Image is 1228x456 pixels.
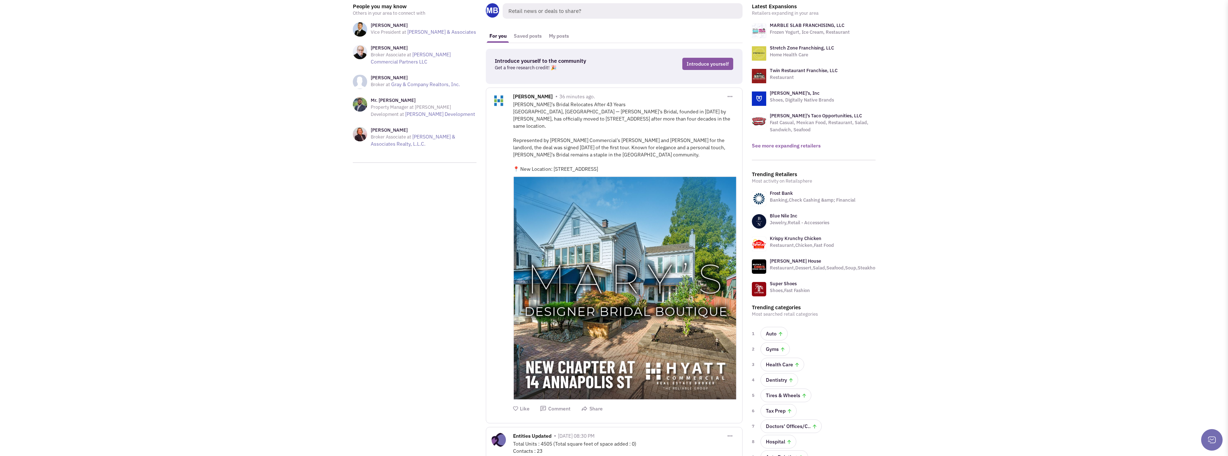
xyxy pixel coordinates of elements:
p: Fast Casual, Mexican Food, Restaurant, Salad, Sandwich, Seafood [770,119,876,133]
a: [PERSON_NAME] Commercial Partners LLC [371,51,451,65]
a: My posts [545,29,573,43]
button: Share [581,405,603,412]
p: Get a free research credit! 🎉 [495,64,630,71]
a: Tires & Wheels [760,389,811,402]
span: Like [520,405,530,412]
p: Shoes,Fast Fashion [770,287,810,294]
a: Tax Prep [760,404,797,418]
span: 5 [752,392,756,399]
a: Krispy Krunchy Chicken [770,235,821,241]
div: Total Units : 4505 (Total square feet of space added : 0) Contacts : 23 [513,440,737,455]
a: Blue Nile Inc [770,213,797,219]
button: Comment [540,405,570,412]
button: Like [513,405,530,412]
span: Broker Associate at [371,134,411,140]
a: Health Care [760,358,804,371]
a: See more expanding retailers [752,142,821,149]
a: Super Shoes [770,281,797,287]
img: logo [752,24,766,38]
div: [PERSON_NAME]’s Bridal Relocates After 43 Years [GEOGRAPHIC_DATA], [GEOGRAPHIC_DATA] — [PERSON_NA... [513,101,737,173]
p: Jewelry,Retail - Accessories [770,219,829,226]
img: logo [752,46,766,61]
h3: Trending categories [752,304,876,311]
p: Most searched retail categories [752,311,876,318]
h3: Trending Retailers [752,171,876,178]
span: 6 [752,407,756,414]
span: Broker at [371,81,390,88]
p: Most activity on Retailsphere [752,178,876,185]
a: [PERSON_NAME] Development [405,111,475,117]
span: Retail news or deals to share? [503,3,743,19]
h3: People you may know [353,3,476,10]
p: Retailers expanding in your area [752,10,876,17]
span: Vice President at [371,29,406,35]
a: Gray & Company Realtors, Inc. [391,81,460,88]
a: Doctors’ Offices/C.. [760,419,822,433]
a: Auto [760,327,788,340]
span: 36 minutes ago. [559,93,595,100]
span: Broker Associate at [371,52,411,58]
a: Twin Restaurant Franchise, LLC [770,67,838,74]
a: [PERSON_NAME]'s, Inc [770,90,820,96]
h3: [PERSON_NAME] [371,75,460,81]
a: Hospital [760,435,796,448]
span: 7 [752,423,756,430]
p: Frozen Yogurt, Ice Cream, Restaurant [770,29,850,36]
img: www.krispykrunchy.com [752,237,766,251]
p: Banking,Check Cashing &amp; Financial [770,197,855,204]
h3: [PERSON_NAME] [371,127,476,133]
a: Stretch Zone Franchising, LLC [770,45,834,51]
p: Home Health Care [770,51,834,58]
a: Saved posts [510,29,545,43]
h3: Introduce yourself to the community [495,58,630,64]
span: 1 [752,330,756,337]
img: logo [752,114,766,128]
a: For you [486,29,510,43]
span: 2 [752,345,756,353]
h3: Mr. [PERSON_NAME] [371,97,476,104]
a: Gyms [760,342,790,356]
span: [DATE] 08:30 PM [558,433,594,439]
a: MARBLE SLAB FRANCHISING, LLC [770,22,844,28]
a: [PERSON_NAME] House [770,258,821,264]
p: Others in your area to connect with [353,10,476,17]
p: Shoes, Digitally Native Brands [770,97,834,104]
a: Frost Bank [770,190,793,196]
a: [PERSON_NAME] & Associates [407,29,476,35]
a: [PERSON_NAME]'s Taco Opportunities, LLC [770,113,862,119]
img: logo [752,69,766,83]
p: Restaurant [770,74,838,81]
img: NoImageAvailable1.jpg [353,75,367,89]
span: 8 [752,438,756,445]
a: [PERSON_NAME] & Associates Realty, L.L.C. [371,133,455,147]
span: Entities Updated [513,433,551,441]
p: Restaurant,Chicken,Fast Food [770,242,834,249]
a: Dentistry [760,373,798,387]
span: Property Manager at [PERSON_NAME] Development at [371,104,451,117]
span: 4 [752,376,756,384]
img: www.frostbank.com [752,192,766,206]
a: Introduce yourself [682,58,733,70]
h3: [PERSON_NAME] [371,45,476,51]
img: www.bluenile.com [752,214,766,229]
span: [PERSON_NAME] [513,93,553,102]
img: logo [752,91,766,106]
span: 3 [752,361,756,368]
p: Restaurant,Dessert,Salad,Seafood,Soup,Steakhouse [770,264,883,272]
h3: Latest Expansions [752,3,876,10]
h3: [PERSON_NAME] [371,22,476,29]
